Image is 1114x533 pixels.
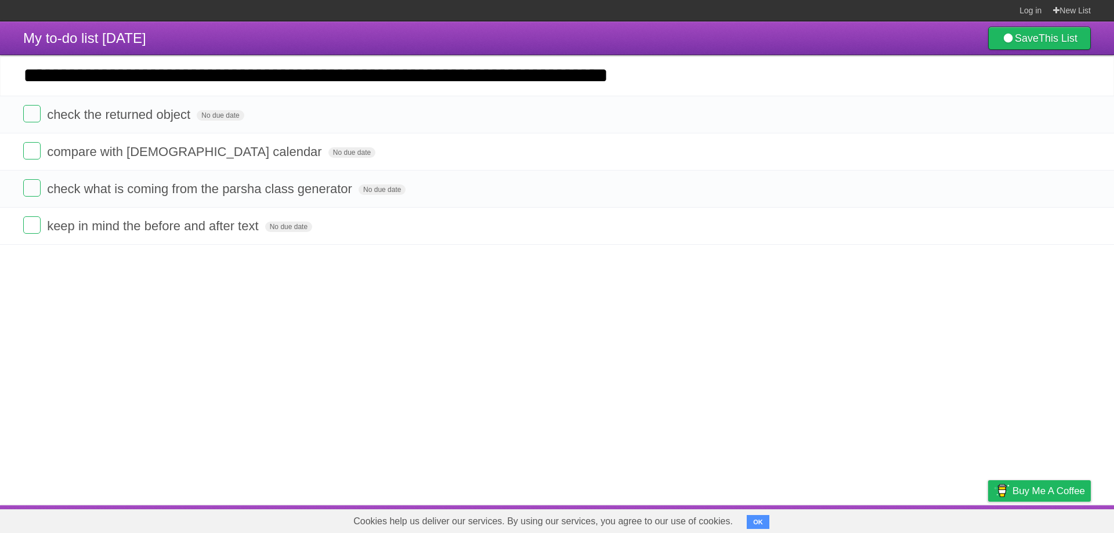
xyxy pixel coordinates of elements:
b: This List [1039,32,1077,44]
a: Privacy [973,508,1003,530]
span: No due date [197,110,244,121]
a: Developers [872,508,919,530]
span: compare with [DEMOGRAPHIC_DATA] calendar [47,144,325,159]
label: Done [23,105,41,122]
label: Done [23,142,41,159]
span: check what is coming from the parsha class generator [47,182,355,196]
a: SaveThis List [988,27,1091,50]
span: No due date [359,184,406,195]
button: OK [747,515,769,529]
span: My to-do list [DATE] [23,30,146,46]
a: Buy me a coffee [988,480,1091,502]
a: About [834,508,858,530]
label: Done [23,179,41,197]
span: check the returned object [47,107,193,122]
span: Buy me a coffee [1012,481,1085,501]
label: Done [23,216,41,234]
span: No due date [328,147,375,158]
a: Terms [934,508,959,530]
span: No due date [265,222,312,232]
img: Buy me a coffee [994,481,1010,501]
span: Cookies help us deliver our services. By using our services, you agree to our use of cookies. [342,510,744,533]
a: Suggest a feature [1018,508,1091,530]
span: keep in mind the before and after text [47,219,261,233]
